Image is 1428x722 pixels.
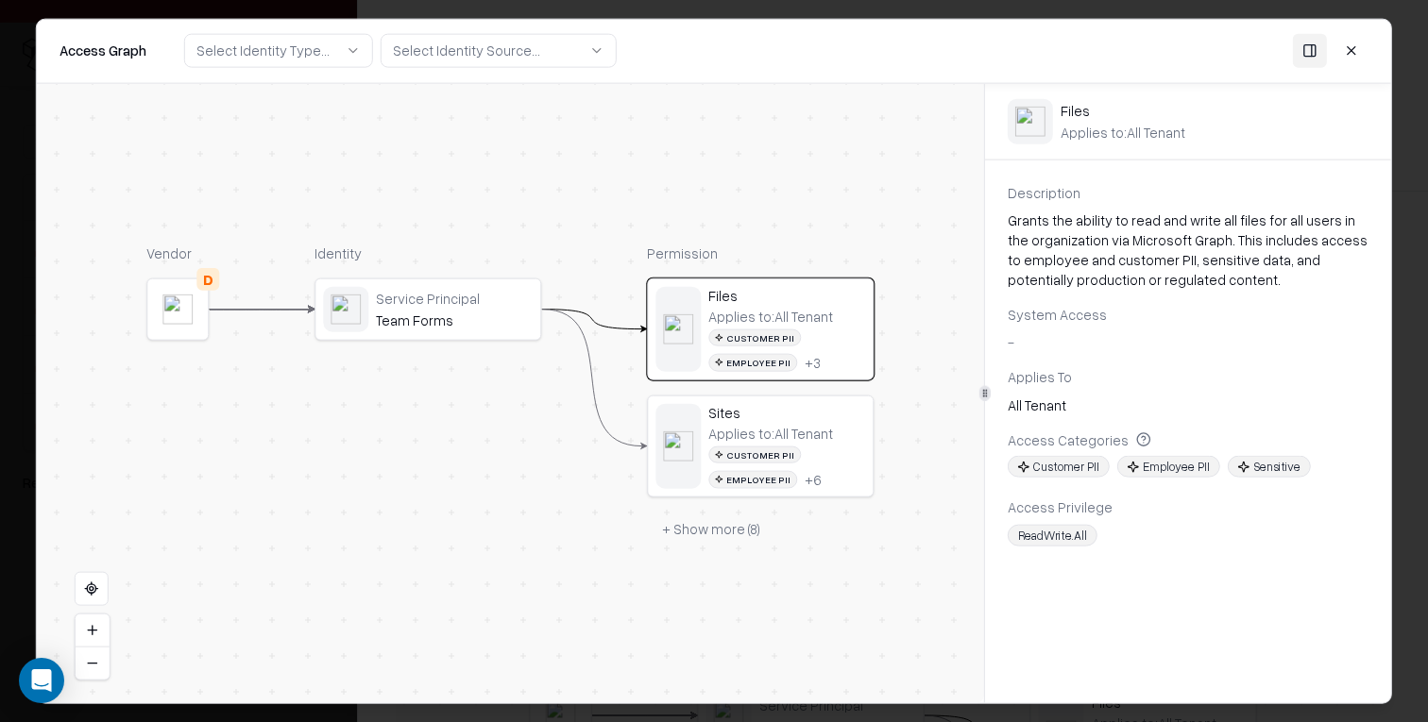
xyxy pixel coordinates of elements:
[805,471,822,488] button: +6
[708,286,865,303] div: Files
[708,354,797,372] div: Employee PII
[1008,305,1368,325] div: System Access
[805,354,821,371] div: + 3
[805,354,821,371] button: +3
[1008,525,1097,546] div: ReadWrite.All
[59,41,146,60] div: Access Graph
[196,41,330,60] div: Select Identity Type...
[146,243,209,262] div: Vendor
[196,267,219,290] div: D
[1008,210,1368,290] div: Grants the ability to read and write all files for all users in the organization via Microsoft Gr...
[1008,333,1014,350] span: -
[1008,430,1368,447] div: Access Categories
[1008,497,1368,517] div: Access Privilege
[708,445,801,463] div: Customer PII
[1061,102,1185,119] div: Files
[1117,456,1220,478] div: Employee PII
[708,425,833,442] div: Applies to: All Tenant
[1061,123,1185,140] div: Applies to: All Tenant
[647,512,775,546] button: + Show more (8)
[184,34,373,68] button: Select Identity Type...
[708,328,801,346] div: Customer PII
[1008,456,1110,478] div: Customer PII
[1008,395,1368,414] div: All Tenant
[381,34,617,68] button: Select Identity Source...
[314,243,541,262] div: Identity
[708,308,833,325] div: Applies to: All Tenant
[805,471,822,488] div: + 6
[647,243,874,262] div: Permission
[1008,367,1368,387] div: Applies To
[376,290,533,307] div: Service Principal
[1008,182,1368,202] div: Description
[1015,106,1045,136] img: entra
[708,403,865,420] div: Sites
[393,41,540,60] div: Select Identity Source...
[1228,456,1311,478] div: Sensitive
[708,471,797,489] div: Employee PII
[376,311,533,327] div: Team Forms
